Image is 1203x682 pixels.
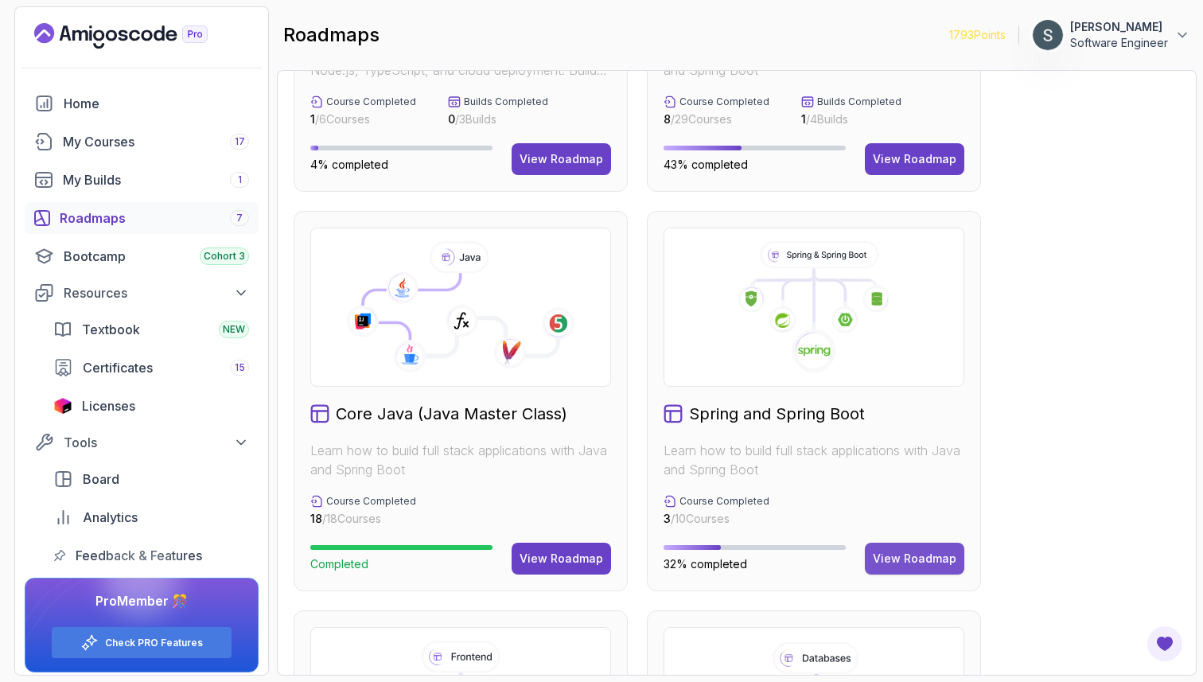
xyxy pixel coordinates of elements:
span: 7 [236,212,243,224]
span: 15 [235,361,245,374]
span: 43% completed [664,158,748,171]
p: 1793 Points [949,27,1006,43]
div: Resources [64,283,249,302]
p: Builds Completed [464,95,548,108]
div: View Roadmap [520,551,603,567]
p: / 6 Courses [310,111,416,127]
div: View Roadmap [873,551,956,567]
a: courses [25,126,259,158]
p: Course Completed [679,95,769,108]
img: jetbrains icon [53,398,72,414]
div: Bootcamp [64,247,249,266]
button: Open Feedback Button [1146,625,1184,663]
span: Licenses [82,396,135,415]
img: user profile image [1033,20,1063,50]
span: 1 [238,173,242,186]
span: 17 [235,135,245,148]
a: board [44,463,259,495]
div: My Courses [63,132,249,151]
a: textbook [44,314,259,345]
span: 1 [801,112,806,126]
p: Builds Completed [817,95,901,108]
a: Check PRO Features [105,637,203,649]
p: Learn how to build full stack applications with Java and Spring Boot [664,441,964,479]
p: Learn how to build full stack applications with Java and Spring Boot [310,441,611,479]
span: 0 [448,112,455,126]
span: Certificates [83,358,153,377]
button: Tools [25,428,259,457]
div: My Builds [63,170,249,189]
p: / 18 Courses [310,511,416,527]
h2: Core Java (Java Master Class) [336,403,567,425]
div: Tools [64,433,249,452]
span: Analytics [83,508,138,527]
span: Feedback & Features [76,546,202,565]
span: 1 [310,112,315,126]
a: builds [25,164,259,196]
p: Course Completed [326,95,416,108]
p: Course Completed [326,495,416,508]
a: certificates [44,352,259,384]
span: Board [83,470,119,489]
a: analytics [44,501,259,533]
div: View Roadmap [520,151,603,167]
button: View Roadmap [512,543,611,575]
div: View Roadmap [873,151,956,167]
span: Cohort 3 [204,250,245,263]
span: Completed [310,557,368,571]
span: NEW [223,323,245,336]
div: Home [64,94,249,113]
span: 8 [664,112,671,126]
h2: Spring and Spring Boot [689,403,865,425]
p: / 29 Courses [664,111,769,127]
p: Course Completed [679,495,769,508]
p: / 10 Courses [664,511,769,527]
a: Landing page [34,23,244,49]
button: View Roadmap [865,543,964,575]
p: [PERSON_NAME] [1070,19,1168,35]
a: licenses [44,390,259,422]
span: Textbook [82,320,140,339]
span: 18 [310,512,322,525]
a: roadmaps [25,202,259,234]
a: home [25,88,259,119]
a: feedback [44,540,259,571]
span: 3 [664,512,671,525]
p: / 3 Builds [448,111,548,127]
a: bootcamp [25,240,259,272]
div: Roadmaps [60,208,249,228]
button: View Roadmap [512,143,611,175]
h2: roadmaps [283,22,380,48]
button: Resources [25,279,259,307]
span: 4% completed [310,158,388,171]
button: user profile image[PERSON_NAME]Software Engineer [1032,19,1190,51]
span: 32% completed [664,557,747,571]
p: / 4 Builds [801,111,901,127]
button: Check PRO Features [51,626,232,659]
button: View Roadmap [865,143,964,175]
p: Software Engineer [1070,35,1168,51]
